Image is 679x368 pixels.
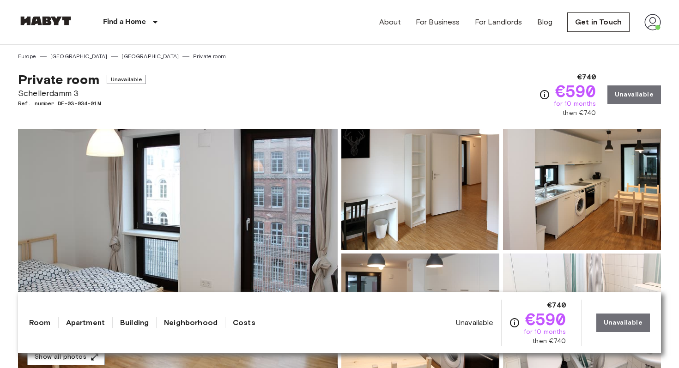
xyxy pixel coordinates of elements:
a: Neighborhood [164,317,218,328]
a: For Landlords [475,17,522,28]
a: For Business [416,17,460,28]
span: Unavailable [107,75,146,84]
span: Ref. number DE-03-034-01M [18,99,146,108]
svg: Check cost overview for full price breakdown. Please note that discounts apply to new joiners onl... [509,317,520,328]
a: [GEOGRAPHIC_DATA] [50,52,108,60]
span: then €740 [563,109,596,118]
img: avatar [644,14,661,30]
a: About [379,17,401,28]
span: Unavailable [456,318,494,328]
a: Private room [193,52,226,60]
span: €590 [555,83,596,99]
img: Picture of unit DE-03-034-01M [341,129,499,250]
span: then €740 [533,337,566,346]
span: Private room [18,72,99,87]
button: Show all photos [27,349,105,366]
svg: Check cost overview for full price breakdown. Please note that discounts apply to new joiners onl... [539,89,550,100]
p: Find a Home [103,17,146,28]
span: for 10 months [524,327,566,337]
a: Building [120,317,149,328]
a: Get in Touch [567,12,630,32]
span: Schellerdamm 3 [18,87,146,99]
a: Costs [233,317,255,328]
span: €740 [577,72,596,83]
a: Blog [537,17,553,28]
span: €740 [547,300,566,311]
span: for 10 months [554,99,596,109]
a: Room [29,317,51,328]
img: Habyt [18,16,73,25]
a: Apartment [66,317,105,328]
span: €590 [525,311,566,327]
img: Picture of unit DE-03-034-01M [503,129,661,250]
a: [GEOGRAPHIC_DATA] [121,52,179,60]
a: Europe [18,52,36,60]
